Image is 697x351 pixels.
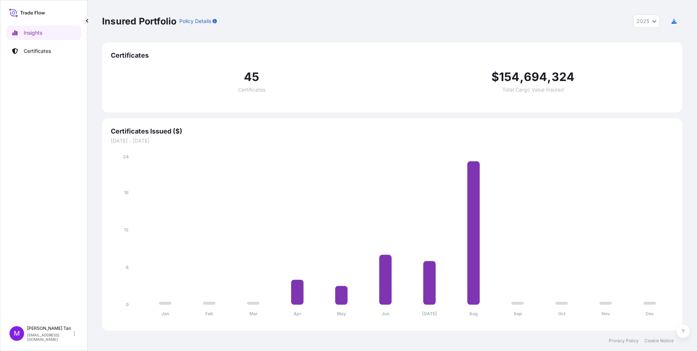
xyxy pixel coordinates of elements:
[111,137,674,144] span: [DATE] - [DATE]
[469,311,478,316] tspan: Aug
[126,265,129,270] tspan: 6
[502,87,564,92] span: Total Cargo Value Insured
[422,311,437,316] tspan: [DATE]
[102,15,176,27] p: Insured Portfolio
[27,333,72,342] p: [EMAIL_ADDRESS][DOMAIN_NAME]
[558,311,566,316] tspan: Oct
[24,29,42,36] p: Insights
[499,71,520,83] span: 154
[27,325,72,331] p: [PERSON_NAME] Tan
[382,311,389,316] tspan: Jun
[161,311,169,316] tspan: Jan
[179,18,211,25] p: Policy Details
[337,311,346,316] tspan: May
[249,311,258,316] tspan: Mar
[514,311,522,316] tspan: Sep
[111,51,674,60] span: Certificates
[24,47,51,55] p: Certificates
[524,71,548,83] span: 694
[111,127,674,136] span: Certificates Issued ($)
[633,15,660,28] button: Year Selector
[205,311,213,316] tspan: Feb
[124,227,129,232] tspan: 12
[547,71,551,83] span: ,
[238,87,265,92] span: Certificates
[636,18,649,25] span: 2025
[124,190,129,195] tspan: 18
[14,330,20,337] span: M
[126,302,129,307] tspan: 0
[601,311,610,316] tspan: Nov
[293,311,301,316] tspan: Apr
[6,26,81,40] a: Insights
[645,338,674,344] a: Cookie Notice
[6,44,81,58] a: Certificates
[520,71,524,83] span: ,
[491,71,499,83] span: $
[646,311,654,316] tspan: Dec
[123,154,129,159] tspan: 24
[244,71,259,83] span: 45
[609,338,639,344] a: Privacy Policy
[552,71,575,83] span: 324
